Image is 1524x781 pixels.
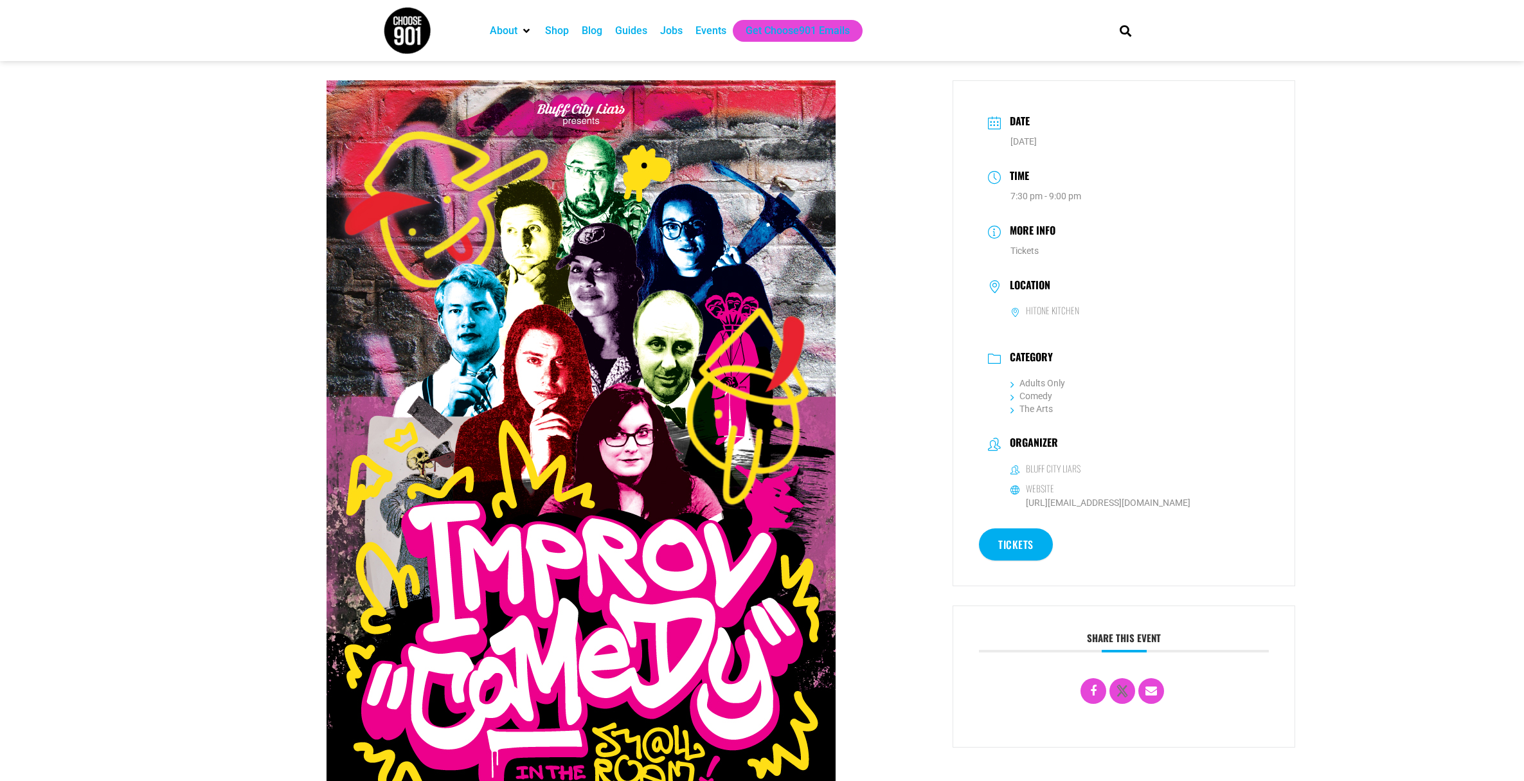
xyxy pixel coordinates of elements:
a: [URL][EMAIL_ADDRESS][DOMAIN_NAME] [1026,498,1190,508]
h3: More Info [1003,222,1055,241]
div: Search [1115,20,1136,41]
nav: Main nav [483,20,1098,42]
a: X Social Network [1109,678,1135,704]
h3: Date [1003,113,1030,132]
a: The Arts [1010,404,1053,414]
abbr: 7:30 pm - 9:00 pm [1010,191,1081,201]
a: Shop [545,23,569,39]
h3: Category [1003,351,1053,366]
a: Blog [582,23,602,39]
div: About [483,20,539,42]
h6: HiTone Kitchen [1026,305,1079,316]
a: Share on Facebook [1080,678,1106,704]
a: About [490,23,517,39]
h3: Time [1003,168,1029,186]
h3: Location [1003,279,1050,294]
h3: Share this event [979,632,1269,652]
h6: Website [1026,483,1054,494]
h6: Bluff City Liars [1026,463,1080,474]
a: Tickets [979,528,1053,561]
h3: Organizer [1003,436,1058,452]
a: Jobs [660,23,683,39]
a: Events [695,23,726,39]
a: Get Choose901 Emails [746,23,850,39]
a: Adults Only [1010,378,1065,388]
a: Guides [615,23,647,39]
a: Comedy [1010,391,1052,401]
span: [DATE] [1010,136,1037,147]
a: Tickets [1010,246,1039,256]
a: Email [1138,678,1164,704]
